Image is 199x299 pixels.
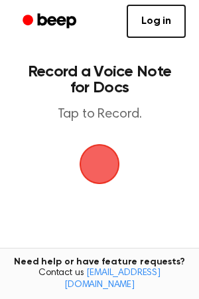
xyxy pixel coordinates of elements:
[127,5,186,38] a: Log in
[24,106,175,123] p: Tap to Record.
[13,9,88,35] a: Beep
[8,268,191,291] span: Contact us
[24,64,175,96] h1: Record a Voice Note for Docs
[64,268,161,290] a: [EMAIL_ADDRESS][DOMAIN_NAME]
[80,144,119,184] button: Beep Logo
